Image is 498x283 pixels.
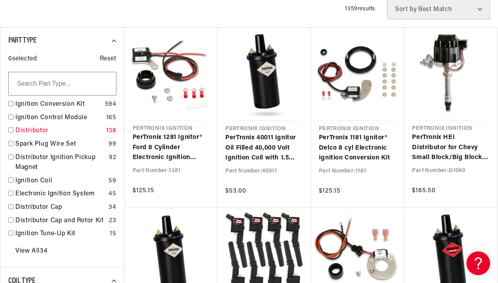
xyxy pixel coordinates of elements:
a: Distributor [15,126,103,136]
a: Distributor Cap [15,202,105,213]
a: PerTronix 1281 Ignitor® Ford 8 Cylinder Electronic Ignition Conversion Kit [133,133,210,163]
a: PerTronix HEI Distributor for Chevy Small Block/Big Block Engines [412,133,489,163]
div: 594 [105,99,116,110]
span: 0 selected [8,54,37,64]
div: 59 [109,176,116,186]
a: View All 34 [15,246,47,257]
div: 34 [109,202,116,213]
div: 165 [106,113,116,123]
a: Distributor Ignition Pickup Magnet [15,153,106,173]
a: Ignition Tune-Up Kit [15,229,107,239]
a: Ignition Control Module [15,113,103,123]
a: Distributor Cap and Rotor Kit [15,216,106,226]
div: 45 [109,189,116,199]
a: Ignition Conversion Kit [15,99,102,110]
span: Sort by [395,6,417,13]
a: Ignition Coil [15,176,105,186]
a: PerTronix 40011 Ignitor Oil Filled 40,000 Volt Ignition Coil with 1.5 Ohms Resistance in Black [225,133,303,163]
span: Part Type [8,37,36,45]
a: Electronic Ignition System [15,189,105,199]
span: Reset [100,54,116,64]
input: Search Part Type... [8,72,116,96]
div: 138 [106,126,116,136]
div: 99 [109,139,116,150]
a: Spark Plug Wire Set [15,139,105,150]
div: 15 [110,229,116,239]
a: PerTronix 1181 Ignitor® Delco 8 cyl Electronic Ignition Conversion Kit [319,133,397,163]
div: 92 [109,153,116,163]
div: 23 [109,216,116,226]
span: 1359 results [345,6,375,12]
